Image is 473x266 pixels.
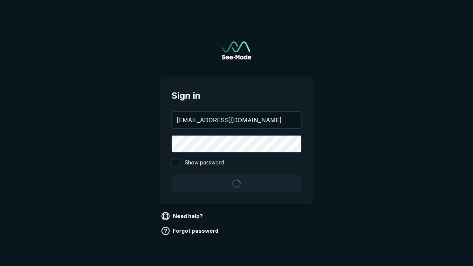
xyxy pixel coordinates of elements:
a: Go to sign in [222,41,251,59]
img: See-Mode Logo [222,41,251,59]
input: your@email.com [172,112,301,128]
span: Sign in [171,89,302,102]
a: Forgot password [160,225,221,237]
a: Need help? [160,210,206,222]
span: Show password [185,158,224,167]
